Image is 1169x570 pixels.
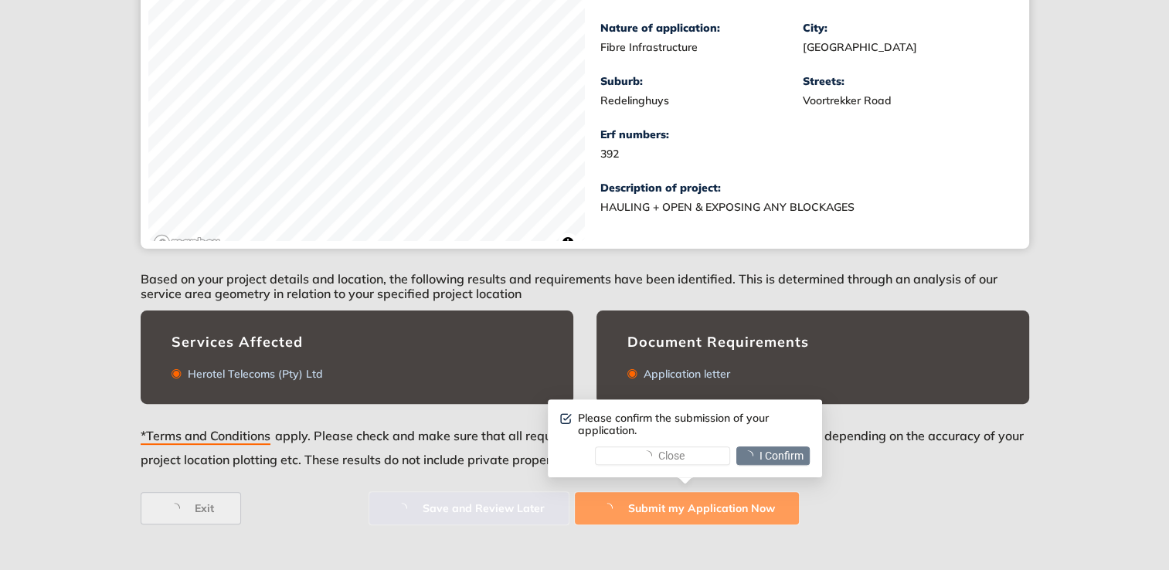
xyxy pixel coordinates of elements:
button: I Confirm [736,446,810,465]
span: Submit my Application Now [627,500,774,517]
div: Streets: [803,75,1006,88]
div: Fibre Infrastructure [600,41,804,54]
span: *Terms and Conditions [141,429,270,445]
div: Services Affected [172,334,542,351]
div: Please confirm the submission of your application. [578,412,810,438]
div: City: [803,22,1006,35]
div: Document Requirements [627,334,998,351]
button: Exit [141,492,241,524]
div: Based on your project details and location, the following results and requirements have been iden... [141,249,1029,310]
div: Redelinghuys [600,94,804,107]
div: Suburb: [600,75,804,88]
span: loading [641,450,658,461]
span: loading [167,503,195,514]
a: Mapbox logo [153,234,221,252]
div: Voortrekker Road [803,94,1006,107]
div: Nature of application: [600,22,804,35]
div: Application letter [637,368,730,381]
span: Close [658,447,685,464]
button: *Terms and Conditions [141,422,275,450]
button: Submit my Application Now [575,492,799,524]
button: Close [595,446,730,465]
span: I Confirm [760,447,804,464]
div: Erf numbers: [600,128,804,141]
span: loading [600,503,627,514]
span: Exit [195,500,214,517]
div: Description of project: [600,182,1006,195]
div: Herotel Telecoms (Pty) Ltd [182,368,323,381]
div: apply. Please check and make sure that all requirements have been met. Deviations may occur depen... [141,422,1029,492]
div: 392 [600,148,804,161]
div: HAULING + OPEN & EXPOSING ANY BLOCKAGES [600,201,987,214]
span: Toggle attribution [563,234,573,251]
span: loading [743,450,760,461]
div: [GEOGRAPHIC_DATA] [803,41,1006,54]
